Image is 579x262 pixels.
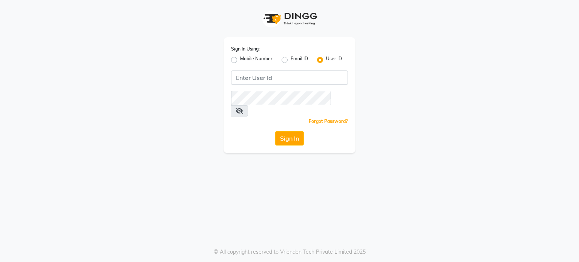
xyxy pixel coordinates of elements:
[326,55,342,64] label: User ID
[240,55,273,64] label: Mobile Number
[231,91,331,105] input: Username
[275,131,304,146] button: Sign In
[259,8,320,30] img: logo1.svg
[291,55,308,64] label: Email ID
[231,46,260,52] label: Sign In Using:
[231,70,348,85] input: Username
[309,118,348,124] a: Forgot Password?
